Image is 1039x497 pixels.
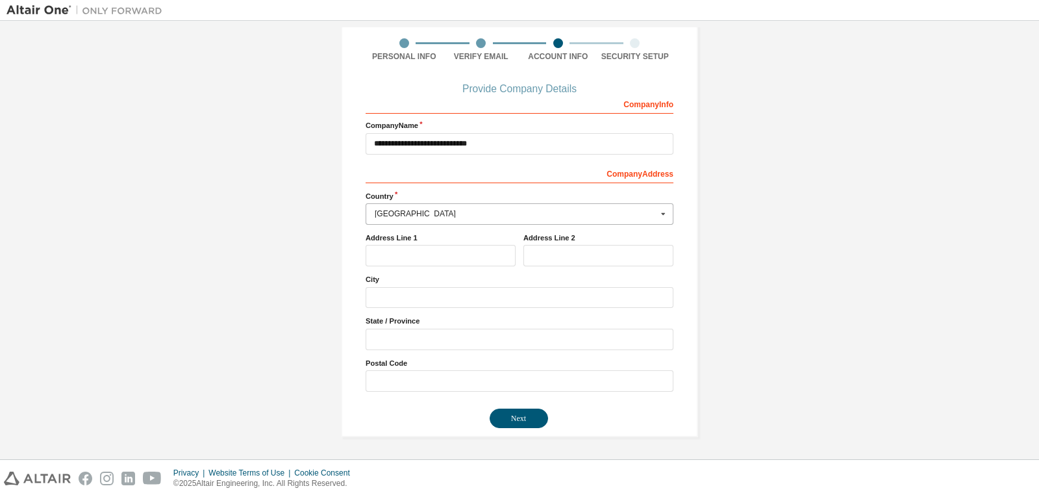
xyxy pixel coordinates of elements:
img: facebook.svg [79,472,92,485]
div: Website Terms of Use [208,468,294,478]
div: Cookie Consent [294,468,357,478]
label: Address Line 2 [523,233,673,243]
button: Next [490,409,548,428]
div: Verify Email [443,51,520,62]
img: Altair One [6,4,169,17]
div: Company Address [366,162,673,183]
label: Company Name [366,120,673,131]
div: Privacy [173,468,208,478]
div: Company Info [366,93,673,114]
div: Security Setup [597,51,674,62]
div: Account Info [519,51,597,62]
img: youtube.svg [143,472,162,485]
label: Postal Code [366,358,673,368]
label: Address Line 1 [366,233,516,243]
div: Provide Company Details [366,85,673,93]
div: Personal Info [366,51,443,62]
label: State / Province [366,316,673,326]
div: [GEOGRAPHIC_DATA] [375,210,657,218]
p: © 2025 Altair Engineering, Inc. All Rights Reserved. [173,478,358,489]
img: altair_logo.svg [4,472,71,485]
img: linkedin.svg [121,472,135,485]
label: Country [366,191,673,201]
label: City [366,274,673,285]
img: instagram.svg [100,472,114,485]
